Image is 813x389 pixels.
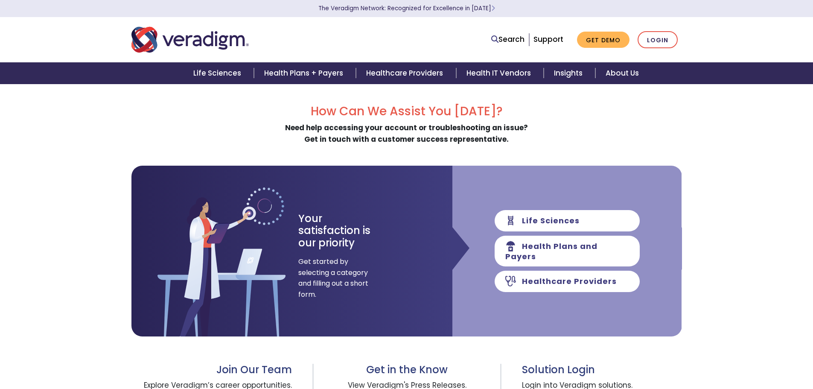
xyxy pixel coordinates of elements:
a: Life Sciences [183,62,254,84]
a: Get Demo [577,32,629,48]
a: Health IT Vendors [456,62,544,84]
h3: Solution Login [522,364,682,376]
a: Support [533,34,563,44]
a: Login [638,31,678,49]
a: Insights [544,62,595,84]
a: About Us [595,62,649,84]
img: Veradigm logo [131,26,249,54]
span: Get started by selecting a category and filling out a short form. [298,256,369,300]
a: The Veradigm Network: Recognized for Excellence in [DATE]Learn More [318,4,495,12]
strong: Need help accessing your account or troubleshooting an issue? Get in touch with a customer succes... [285,123,528,144]
h3: Get in the Know [334,364,480,376]
a: Search [491,34,525,45]
h3: Join Our Team [131,364,292,376]
a: Healthcare Providers [356,62,456,84]
h3: Your satisfaction is our priority [298,213,386,249]
a: Health Plans + Payers [254,62,356,84]
h2: How Can We Assist You [DATE]? [131,104,682,119]
span: Learn More [491,4,495,12]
